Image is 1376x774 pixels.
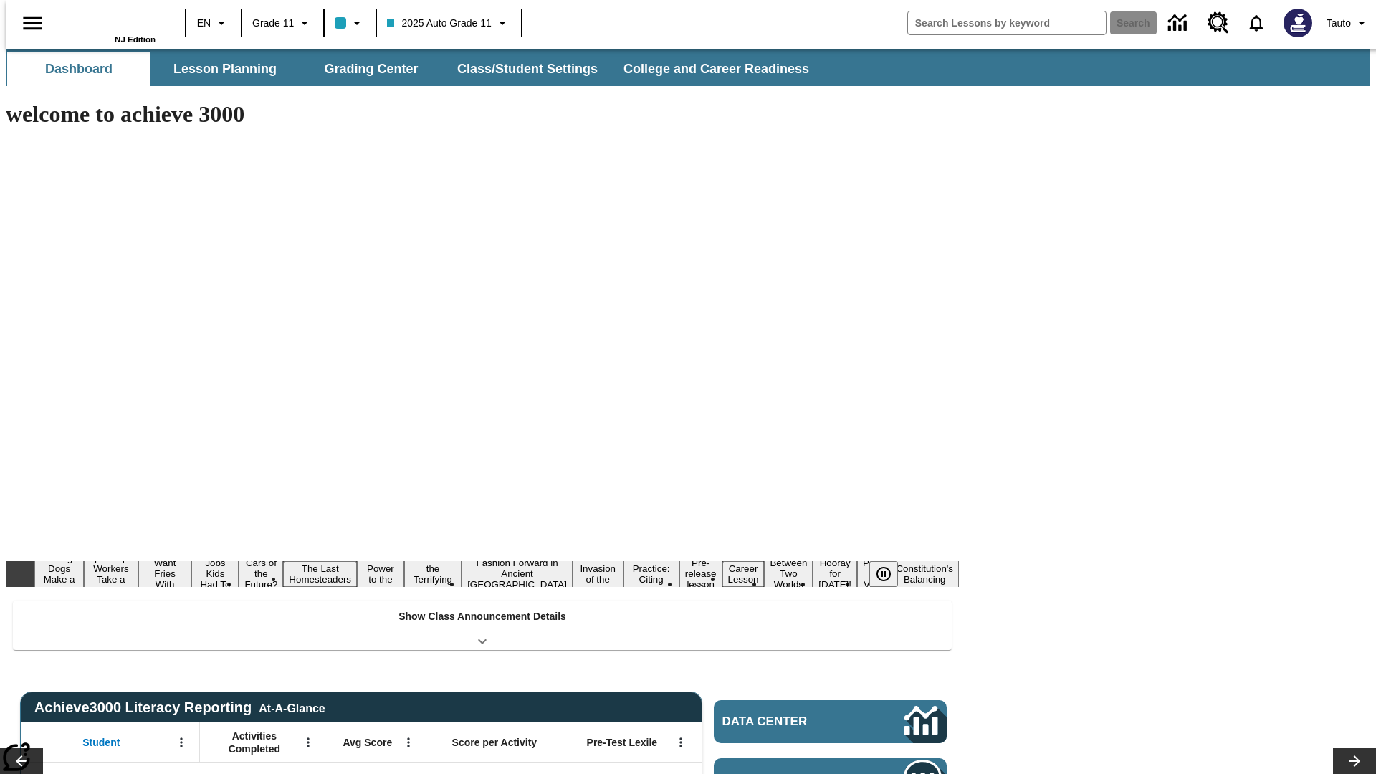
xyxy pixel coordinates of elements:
button: Class color is light blue. Change class color [329,10,371,36]
button: Open Menu [297,732,319,753]
button: Open Menu [670,732,692,753]
input: search field [908,11,1106,34]
button: Open Menu [398,732,419,753]
button: Slide 12 Pre-release lesson [679,555,722,592]
button: Slide 15 Hooray for Constitution Day! [813,555,857,592]
span: Avg Score [343,736,392,749]
span: NJ Edition [115,35,156,44]
button: Slide 14 Between Two Worlds [764,555,813,592]
button: Slide 11 Mixed Practice: Citing Evidence [623,550,679,598]
button: Grading Center [300,52,443,86]
button: Slide 9 Fashion Forward in Ancient Rome [462,555,573,592]
button: Open side menu [11,2,54,44]
p: Show Class Announcement Details [398,609,566,624]
button: Class: 2025 Auto Grade 11, Select your class [381,10,516,36]
button: Slide 16 Point of View [857,555,890,592]
a: Data Center [714,700,947,743]
button: Language: EN, Select a language [191,10,236,36]
button: Grade: Grade 11, Select a grade [247,10,319,36]
div: SubNavbar [6,49,1370,86]
button: College and Career Readiness [612,52,821,86]
span: EN [197,16,211,31]
button: Dashboard [7,52,150,86]
div: Home [62,5,156,44]
h1: welcome to achieve 3000 [6,101,959,128]
button: Slide 4 Dirty Jobs Kids Had To Do [191,545,239,603]
span: Score per Activity [452,736,537,749]
button: Slide 1 Diving Dogs Make a Splash [34,550,84,598]
button: Slide 13 Career Lesson [722,561,765,587]
button: Slide 5 Cars of the Future? [239,555,283,592]
button: Pause [869,561,898,587]
button: Select a new avatar [1275,4,1321,42]
button: Slide 7 Solar Power to the People [357,550,404,598]
span: Activities Completed [207,730,302,755]
button: Slide 8 Attack of the Terrifying Tomatoes [404,550,462,598]
span: Grade 11 [252,16,294,31]
button: Slide 2 Labor Day: Workers Take a Stand [84,550,138,598]
div: SubNavbar [6,52,822,86]
button: Slide 10 The Invasion of the Free CD [573,550,623,598]
a: Notifications [1238,4,1275,42]
button: Slide 17 The Constitution's Balancing Act [890,550,959,598]
a: Data Center [1160,4,1199,43]
span: 2025 Auto Grade 11 [387,16,491,31]
button: Profile/Settings [1321,10,1376,36]
button: Class/Student Settings [446,52,609,86]
div: At-A-Glance [259,699,325,715]
button: Lesson Planning [153,52,297,86]
button: Lesson carousel, Next [1333,748,1376,774]
img: Avatar [1284,9,1312,37]
span: Tauto [1327,16,1351,31]
button: Slide 3 Do You Want Fries With That? [138,545,192,603]
div: Pause [869,561,912,587]
span: Student [82,736,120,749]
a: Resource Center, Will open in new tab [1199,4,1238,42]
div: Show Class Announcement Details [13,601,952,650]
button: Open Menu [171,732,192,753]
span: Data Center [722,715,856,729]
a: Home [62,6,156,35]
button: Slide 6 The Last Homesteaders [283,561,357,587]
span: Achieve3000 Literacy Reporting [34,699,325,716]
span: Pre-Test Lexile [587,736,658,749]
